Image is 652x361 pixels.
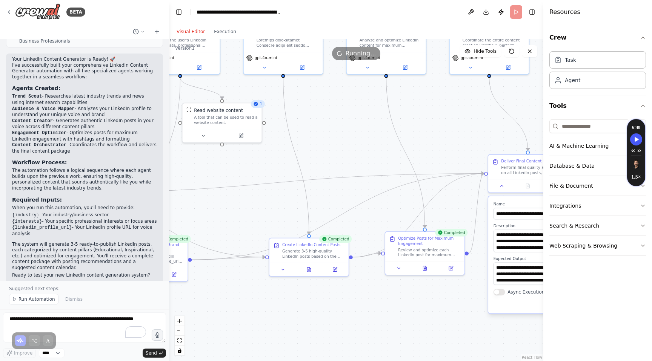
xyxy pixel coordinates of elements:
[282,249,345,259] div: Generate 3-5 high-quality LinkedIn posts based on the researched topics and user's voice profile....
[269,238,349,277] div: CompletedCreate LinkedIn Content PostsGenerate 3-5 high-quality LinkedIn posts based on the resea...
[398,247,461,257] div: Review and optimize each LinkedIn post for maximum engagement potential. Add strategic hashtags r...
[66,8,85,17] div: BETA
[12,219,157,225] li: - Your specific professional interests or focus areas
[12,130,157,142] li: - Optimizes posts for maximum LinkedIn engagement with hashtags and formatting
[549,116,646,262] div: Tools
[12,94,42,99] code: Trend Scout
[494,223,611,228] label: Description
[463,38,525,48] div: Coordinate the entire content creation workflow, perform quality assurance checks, and deliver fi...
[152,55,174,61] span: gpt-4o-mini
[12,63,157,80] p: I've successfully built your comprehensive LinkedIn Content Generator automation with all five sp...
[15,3,60,20] img: Logo
[175,45,195,51] div: Version 1
[319,235,352,243] div: Completed
[398,236,461,246] div: Optimize Posts for Maximum Engagement
[12,130,66,136] code: Engagement Optimizer
[549,176,646,196] button: File & Document
[12,168,157,191] p: The automation follows a logical sequence where each agent builds upon the previous work, ensurin...
[469,170,484,257] g: Edge from a9ee2f19-ad53-404d-9f27-f6bc8f8f7c0c to a9fae069-73ec-4294-ab12-5840b88dd510
[565,56,576,64] div: Task
[353,250,381,260] g: Edge from 8a42f00a-4906-4114-bb57-967fb2ae662a to a9ee2f19-ad53-404d-9f27-f6bc8f8f7c0c
[158,235,191,243] div: Completed
[486,78,531,151] g: Edge from b16e2104-772c-4689-b4ae-8b9d93c59d0e to a9fae069-73ec-4294-ab12-5840b88dd510
[186,107,192,112] img: ScrapeWebsiteTool
[57,170,484,196] g: Edge from ed2310b6-7a87-4c2f-9afc-b576ee30674d to a9fae069-73ec-4294-ab12-5840b88dd510
[387,64,423,71] button: Open in side panel
[507,289,544,295] label: Async Execution
[12,212,157,219] li: - Your industry/business sector
[284,64,320,71] button: Open in side panel
[549,156,646,176] button: Database & Data
[175,326,185,336] button: zoom out
[411,265,438,272] button: View output
[3,348,36,358] button: Improve
[494,256,611,261] label: Expected Output
[282,242,340,248] div: Create LinkedIn Content Posts
[145,78,183,234] g: Edge from eed44484-f83f-4491-b38b-d26c22e1100b to b6958581-9f76-44f4-83b4-1f37d1843f81
[163,271,185,278] button: Open in side panel
[12,85,60,91] strong: Agents Created:
[549,236,646,255] button: Web Scraping & Browsing
[12,106,157,118] li: - Analyzes your LinkedIn profile to understand your unique voice and brand
[549,27,646,48] button: Crew
[182,102,262,143] div: 1ScrapeWebsiteToolRead website contentA tool that can be used to read a website content.
[175,346,185,355] button: toggle interactivity
[62,294,86,304] button: Dismiss
[280,78,312,234] g: Edge from 042ec85d-7154-41a2-9e3f-84dec1477fa4 to 8a42f00a-4906-4114-bb57-967fb2ae662a
[192,254,265,263] g: Edge from b6958581-9f76-44f4-83b4-1f37d1843f81 to 8a42f00a-4906-4114-bb57-967fb2ae662a
[260,101,263,107] span: 1
[565,76,580,84] div: Agent
[152,329,163,341] button: Click to speak your automation idea
[9,294,58,304] button: Run Automation
[143,349,166,358] button: Send
[346,49,376,58] span: Running...
[12,272,157,278] p: Ready to test your new LinkedIn content generation system?
[522,355,542,359] a: React Flow attribution
[435,229,468,236] div: Completed
[12,118,157,130] li: - Generates authentic LinkedIn posts in your voice across different content pillars
[12,57,157,63] h2: Your LinkedIn Content Generator is Ready! 🚀
[474,48,497,54] span: Hide Tools
[549,8,580,17] h4: Resources
[449,26,529,75] div: Coordinate the entire content creation workflow, perform quality assurance checks, and deliver fi...
[487,154,568,193] div: RunningDeliver Final Content PackagePerform final quality assurance on all LinkedIn posts, ensuri...
[12,93,157,106] li: - Researches latest industry trends and news using internet search capabilities
[12,205,157,211] p: When you run this automation, you'll need to provide:
[12,225,72,230] code: {linkedin_profile_url}
[12,159,67,165] strong: Workflow Process:
[501,165,564,175] div: Perform final quality assurance on all LinkedIn posts, ensuring consistency, accuracy, and alignm...
[12,106,75,112] code: Audience & Voice Mapper
[490,64,526,71] button: Open in side panel
[12,219,42,224] code: {interests}
[154,38,216,48] div: Analyze the user's LinkedIn profile data, professional background, and interests to create a comp...
[194,115,258,125] div: A tool that can be used to read a website content.
[9,286,160,292] p: Suggested next steps:
[151,27,163,36] button: Start a new chat
[324,266,346,273] button: Open in side panel
[384,231,465,275] div: CompletedOptimize Posts for Maximum EngagementReview and optimize each LinkedIn post for maximum ...
[549,95,646,116] button: Tools
[346,26,426,75] div: Analyze and optimize LinkedIn content for maximum engagement by applying best practices for timin...
[440,265,462,272] button: Open in side panel
[257,38,319,48] div: Loremips dolo-sitamet ConsecTe adipi elit seddo eiusmodte in utl etdo'm aliqu, enimadminimve quis...
[121,242,184,252] div: Analyze User Voice and Brand Profile
[353,170,484,260] g: Edge from 8a42f00a-4906-4114-bb57-967fb2ae662a to a9fae069-73ec-4294-ab12-5840b88dd510
[209,27,241,36] button: Execution
[549,136,646,156] button: AI & Machine Learning
[383,78,428,228] g: Edge from 3075bf91-4578-41c1-8ab6-ee082767dc59 to a9ee2f19-ad53-404d-9f27-f6bc8f8f7c0c
[12,118,53,124] code: Content Creator
[65,296,83,302] span: Dismiss
[12,242,157,271] p: The system will generate 3-5 ready-to-publish LinkedIn posts, each categorized by content pillars...
[501,159,559,164] div: Deliver Final Content Package
[175,316,185,355] div: React Flow controls
[146,350,157,356] span: Send
[197,8,281,16] nav: breadcrumb
[12,197,62,203] strong: Required Inputs:
[18,296,55,302] span: Run Automation
[494,201,611,207] label: Name
[3,312,166,343] textarea: To enrich screen reader interactions, please activate Accessibility in Grammarly extension settings
[12,142,66,148] code: Content Orchestrator
[295,266,323,273] button: View output
[108,238,188,282] div: CompletedAnalyze User Voice and Brand ProfileAnalyze the user's LinkedIn profile at {linkedin_pro...
[181,64,217,71] button: Open in side panel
